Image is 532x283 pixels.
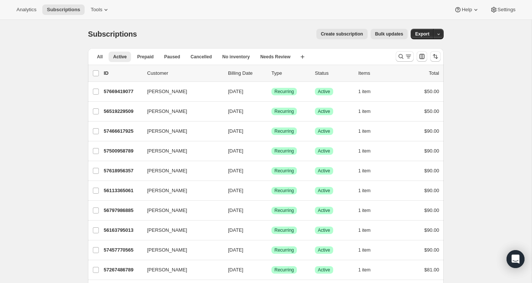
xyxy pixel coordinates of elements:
p: Customer [147,70,222,77]
span: [DATE] [228,108,243,114]
button: [PERSON_NAME] [143,125,218,137]
span: [DATE] [228,247,243,253]
button: 1 item [358,205,379,216]
span: [DATE] [228,89,243,94]
span: Create subscription [321,31,363,37]
span: Active [318,168,330,174]
button: [PERSON_NAME] [143,244,218,256]
p: 57267486789 [104,266,141,274]
button: 1 item [358,245,379,255]
span: Active [318,247,330,253]
p: 57466617925 [104,127,141,135]
button: 1 item [358,146,379,156]
p: Status [315,70,352,77]
button: [PERSON_NAME] [143,264,218,276]
button: 1 item [358,126,379,136]
span: [PERSON_NAME] [147,127,187,135]
span: Active [318,188,330,194]
span: Active [318,227,330,233]
p: 56113365061 [104,187,141,194]
span: [DATE] [228,188,243,193]
span: $90.00 [424,247,439,253]
button: Customize table column order and visibility [417,51,427,62]
span: Active [318,89,330,95]
button: Create new view [297,52,308,62]
button: Search and filter results [396,51,414,62]
span: Active [318,207,330,213]
div: Type [271,70,309,77]
button: [PERSON_NAME] [143,165,218,177]
span: [PERSON_NAME] [147,147,187,155]
p: 57500958789 [104,147,141,155]
span: Needs Review [260,54,291,60]
span: $90.00 [424,207,439,213]
div: 56113365061[PERSON_NAME][DATE]SuccessRecurringSuccessActive1 item$90.00 [104,185,439,196]
span: Active [318,128,330,134]
button: [PERSON_NAME] [143,224,218,236]
span: [PERSON_NAME] [147,167,187,175]
div: 57457770565[PERSON_NAME][DATE]SuccessRecurringSuccessActive1 item$90.00 [104,245,439,255]
span: $81.00 [424,267,439,273]
p: Billing Date [228,70,265,77]
span: $90.00 [424,148,439,154]
div: 57267486789[PERSON_NAME][DATE]SuccessRecurringSuccessActive1 item$81.00 [104,265,439,275]
button: [PERSON_NAME] [143,145,218,157]
div: IDCustomerBilling DateTypeStatusItemsTotal [104,70,439,77]
button: Export [411,29,434,39]
span: 1 item [358,267,371,273]
span: Analytics [16,7,36,13]
div: 57466617925[PERSON_NAME][DATE]SuccessRecurringSuccessActive1 item$90.00 [104,126,439,136]
span: Help [462,7,472,13]
span: [DATE] [228,227,243,233]
p: 56163795013 [104,227,141,234]
p: ID [104,70,141,77]
span: Recurring [274,207,294,213]
div: 57500958789[PERSON_NAME][DATE]SuccessRecurringSuccessActive1 item$90.00 [104,146,439,156]
span: $90.00 [424,227,439,233]
div: 57669419077[PERSON_NAME][DATE]SuccessRecurringSuccessActive1 item$50.00 [104,86,439,97]
span: [DATE] [228,148,243,154]
span: 1 item [358,148,371,154]
span: Recurring [274,247,294,253]
span: Cancelled [191,54,212,60]
span: 1 item [358,227,371,233]
div: 57618956357[PERSON_NAME][DATE]SuccessRecurringSuccessActive1 item$90.00 [104,166,439,176]
span: All [97,54,103,60]
button: Subscriptions [42,4,85,15]
span: $90.00 [424,168,439,173]
span: Prepaid [137,54,153,60]
span: [DATE] [228,128,243,134]
p: 57618956357 [104,167,141,175]
button: [PERSON_NAME] [143,105,218,117]
span: Recurring [274,148,294,154]
span: [DATE] [228,207,243,213]
button: 1 item [358,166,379,176]
button: [PERSON_NAME] [143,86,218,98]
button: Tools [86,4,114,15]
span: $90.00 [424,128,439,134]
span: 1 item [358,89,371,95]
button: 1 item [358,185,379,196]
span: 1 item [358,247,371,253]
span: [DATE] [228,267,243,273]
span: [PERSON_NAME] [147,88,187,95]
span: [PERSON_NAME] [147,207,187,214]
button: Bulk updates [371,29,408,39]
button: Create subscription [316,29,368,39]
span: Active [318,148,330,154]
button: Analytics [12,4,41,15]
span: 1 item [358,168,371,174]
button: 1 item [358,265,379,275]
span: Recurring [274,108,294,114]
span: Recurring [274,267,294,273]
span: Recurring [274,227,294,233]
span: [PERSON_NAME] [147,108,187,115]
span: $50.00 [424,108,439,114]
span: Active [113,54,127,60]
span: Settings [498,7,516,13]
span: Recurring [274,89,294,95]
span: Active [318,108,330,114]
span: Tools [91,7,102,13]
span: Recurring [274,168,294,174]
span: [PERSON_NAME] [147,187,187,194]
